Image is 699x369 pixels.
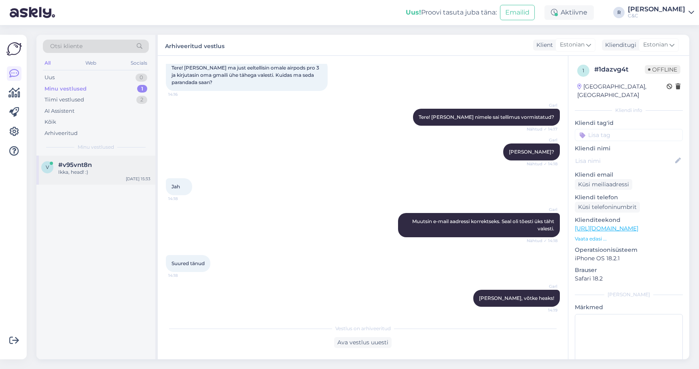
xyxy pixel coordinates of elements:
p: Kliendi tag'id [575,119,683,127]
b: Uus! [406,8,421,16]
p: Kliendi nimi [575,144,683,153]
div: 0 [136,74,147,82]
div: 1 [137,85,147,93]
span: 14:16 [168,91,199,97]
span: [PERSON_NAME], võtke heaks! [479,295,554,301]
input: Lisa nimi [575,156,674,165]
span: Garl [527,137,557,143]
div: Küsi meiliaadressi [575,179,632,190]
button: Emailid [500,5,535,20]
p: Safari 18.2 [575,274,683,283]
div: Klient [533,41,553,49]
div: Uus [44,74,55,82]
span: [PERSON_NAME]? [509,149,554,155]
p: Kliendi email [575,171,683,179]
div: Socials [129,58,149,68]
p: iPhone OS 18.2.1 [575,254,683,263]
div: Web [84,58,98,68]
span: Tere! [PERSON_NAME] nimele sai tellimus vormistatud? [419,114,554,120]
a: [URL][DOMAIN_NAME] [575,225,638,232]
div: [PERSON_NAME] [575,291,683,298]
span: Jah [172,183,180,190]
span: v [46,164,49,170]
div: Klienditugi [602,41,636,49]
div: [GEOGRAPHIC_DATA], [GEOGRAPHIC_DATA] [577,82,667,99]
span: Minu vestlused [78,143,114,151]
p: Märkmed [575,303,683,312]
span: Estonian [560,40,585,49]
span: Estonian [643,40,668,49]
span: Suured tänud [172,260,205,266]
span: Nähtud ✓ 14:18 [527,161,557,167]
div: # 1dazvg4t [594,65,645,74]
span: Nähtud ✓ 14:18 [527,238,557,244]
span: Nähtud ✓ 14:17 [527,126,557,132]
div: [DATE] 15:33 [126,176,150,182]
span: Otsi kliente [50,42,83,51]
div: Kliendi info [575,107,683,114]
div: AI Assistent [44,107,74,115]
span: Garl [527,207,557,213]
span: 14:18 [168,272,199,278]
span: Tere! [PERSON_NAME] ma just eeltellisin omale airpods pro 3 ja kirjutasin oma gmaili ühe tähega v... [172,65,320,85]
div: Kõik [44,118,56,126]
div: All [43,58,52,68]
span: #v95vnt8n [58,161,92,169]
span: Muutsin e-mail aadressi korrektseks. Seal oli tõesti üks täht valesti. [412,218,555,232]
div: C&C [628,13,685,19]
div: [PERSON_NAME] [628,6,685,13]
div: 2 [136,96,147,104]
p: Vaata edasi ... [575,235,683,242]
input: Lisa tag [575,129,683,141]
div: Minu vestlused [44,85,87,93]
div: Küsi telefoninumbrit [575,202,640,213]
span: Garl [527,102,557,108]
p: Operatsioonisüsteem [575,246,683,254]
div: R [613,7,625,18]
div: Ikka, head! :) [58,169,150,176]
img: Askly Logo [6,41,22,57]
p: Brauser [575,266,683,274]
a: [PERSON_NAME]C&C [628,6,694,19]
div: Tiimi vestlused [44,96,84,104]
p: Kliendi telefon [575,193,683,202]
span: 1 [582,67,584,74]
div: Arhiveeritud [44,129,78,137]
span: 14:18 [168,196,199,202]
label: Arhiveeritud vestlus [165,40,225,51]
span: Vestlus on arhiveeritud [335,325,391,332]
span: Offline [645,65,680,74]
div: Ava vestlus uuesti [334,337,392,348]
div: Aktiivne [544,5,594,20]
div: Proovi tasuta juba täna: [406,8,497,17]
span: Garl [527,283,557,289]
p: Klienditeekond [575,216,683,224]
span: 14:19 [527,307,557,313]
